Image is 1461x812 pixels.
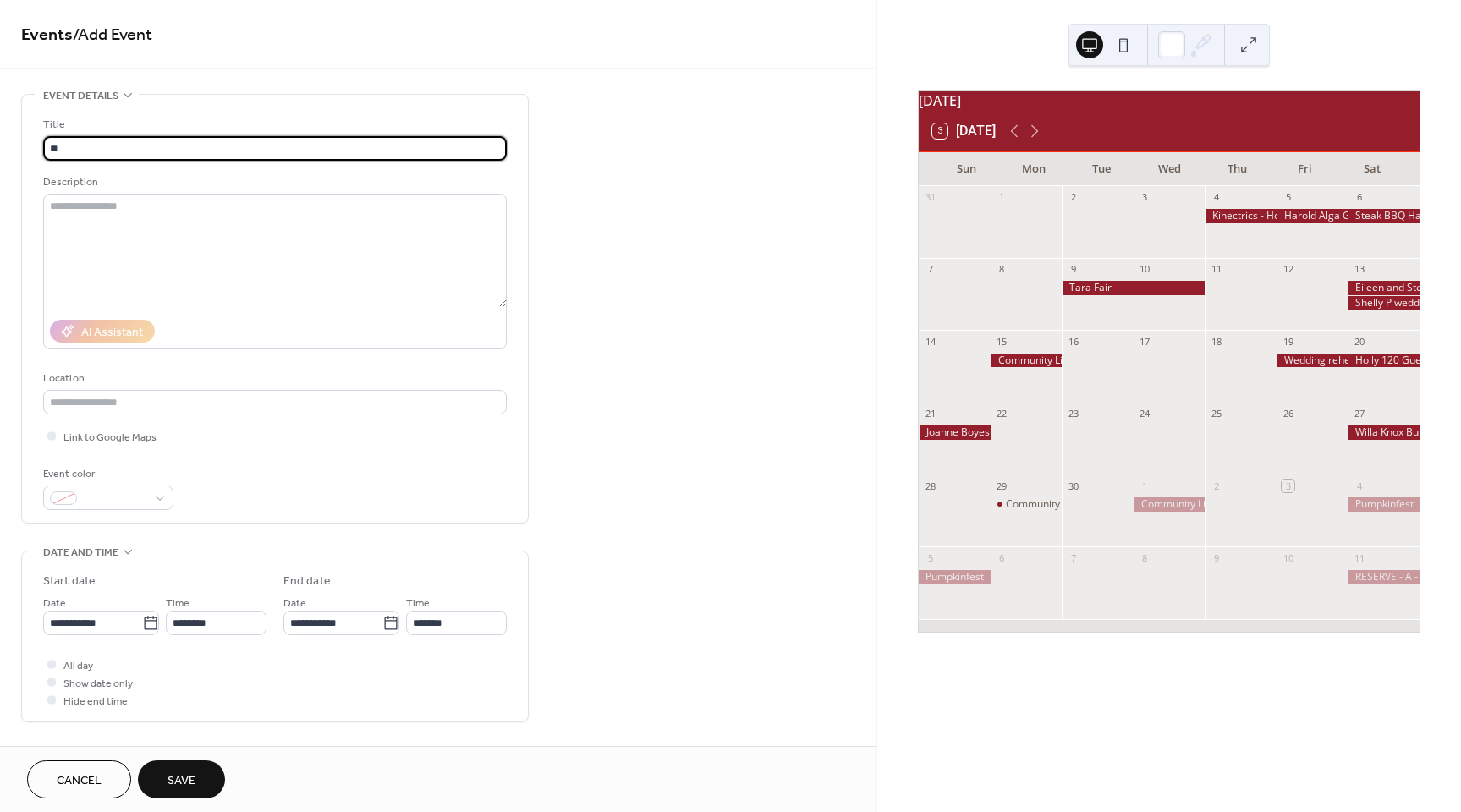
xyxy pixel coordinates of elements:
div: Pumpkinfest [1348,497,1420,512]
div: Sun [932,152,1000,186]
div: 14 [924,335,936,348]
span: Cancel [57,772,102,790]
div: Title [43,116,503,134]
div: 18 [1210,335,1222,348]
span: Link to Google Maps [63,429,157,447]
div: 7 [924,263,936,276]
div: Steak BBQ Hanover [1348,209,1420,223]
div: End date [283,573,331,590]
div: 3 [1282,480,1294,492]
div: Thu [1203,152,1271,186]
div: Eileen and Steve 2pm drop off Parkwood Port Elgin [1348,281,1420,295]
div: Holly 120 Guests - Elderslie Estates Chesley [1348,354,1420,368]
div: Willa Knox Burgoyne - Turkey Dinner [1348,425,1420,440]
div: 30 [1067,480,1079,492]
div: 4 [1210,191,1222,204]
span: Date and time [43,544,118,562]
div: Start date [43,573,96,590]
div: 4 [1353,480,1365,492]
span: Hide end time [63,693,128,710]
div: 9 [1067,263,1079,276]
div: 5 [924,551,936,564]
div: 2 [1067,191,1079,204]
div: 16 [1067,335,1079,348]
div: Sat [1338,152,1406,186]
div: 6 [1353,191,1365,204]
div: 13 [1353,263,1365,276]
div: RESERVE - A - BIRD [1348,570,1420,584]
div: 7 [1067,551,1079,564]
div: 19 [1282,335,1294,348]
div: 3 [1139,191,1151,204]
button: Save [138,760,225,798]
div: Wedding rehersal dinner [1277,354,1348,368]
div: Tue [1068,152,1135,186]
div: 28 [924,480,936,492]
div: 22 [996,408,1008,420]
div: Mon [1000,152,1068,186]
span: Time [166,595,189,612]
div: Community Living - Owen Sound - Bayshore - staff appreciation event - Oct 29 5-8pm [991,497,1063,512]
div: 20 [1353,335,1365,348]
button: Cancel [27,760,131,798]
div: Event color [43,465,170,483]
span: Show date only [63,675,133,693]
a: Events [21,19,73,52]
div: 11 [1353,551,1365,564]
div: Community Living - Walkerton - Knights of Columbus - Employee staff recognition event [991,354,1063,368]
div: 2 [1210,480,1222,492]
span: Date [283,595,306,612]
div: Pumpkinfest [919,570,991,584]
div: 21 [924,408,936,420]
div: 6 [996,551,1008,564]
span: Date [43,595,66,612]
div: 24 [1139,408,1151,420]
div: Wed [1135,152,1203,186]
div: Description [43,173,503,191]
button: 3[DATE] [926,119,1002,143]
div: Shelly P wedding 100 bayshore [1348,296,1420,310]
div: Fri [1271,152,1338,186]
div: 1 [1139,480,1151,492]
div: [DATE] [919,91,1420,111]
div: Location [43,370,503,387]
span: All day [63,657,93,675]
div: 11 [1210,263,1222,276]
div: Harold Alga Golf Tourney [1277,209,1348,223]
div: 15 [996,335,1008,348]
div: 31 [924,191,936,204]
div: 17 [1139,335,1151,348]
div: 29 [996,480,1008,492]
div: Joanne Boyes - 50th Wedding Anniversary - Chesley [919,425,991,440]
div: 1 [996,191,1008,204]
div: 26 [1282,408,1294,420]
div: Community Living - Keystone Owen Sound Lunch [1134,497,1206,512]
div: 8 [996,263,1008,276]
div: 8 [1139,551,1151,564]
div: 9 [1210,551,1222,564]
div: 23 [1067,408,1079,420]
div: Tara Fair [1062,281,1205,295]
div: 12 [1282,263,1294,276]
div: 10 [1139,263,1151,276]
span: Save [168,772,195,790]
span: Time [406,595,430,612]
span: Event details [43,87,118,105]
span: / Add Event [73,19,152,52]
div: 5 [1282,191,1294,204]
div: Kinectrics - Hot Lunch [1205,209,1277,223]
div: 25 [1210,408,1222,420]
div: 10 [1282,551,1294,564]
span: Recurring event [43,743,133,760]
div: 27 [1353,408,1365,420]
